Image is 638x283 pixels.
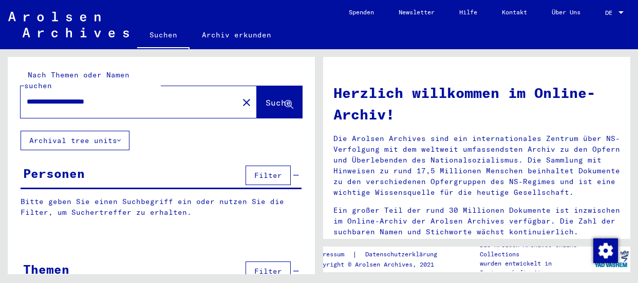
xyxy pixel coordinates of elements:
a: Impressum [312,249,352,260]
button: Archival tree units [21,131,129,150]
p: Copyright © Arolsen Archives, 2021 [312,260,449,269]
img: Zustimmung ändern [593,238,618,263]
div: | [312,249,449,260]
p: wurden entwickelt in Partnerschaft mit [480,259,592,277]
img: Arolsen_neg.svg [8,12,129,37]
button: Clear [236,92,257,112]
a: Suchen [137,23,190,49]
div: Personen [23,164,85,183]
span: DE [605,9,616,16]
img: yv_logo.png [592,246,631,272]
div: Themen [23,260,69,278]
h1: Herzlich willkommen im Online-Archiv! [333,82,620,125]
button: Filter [246,261,291,281]
span: Suche [266,97,291,108]
p: Die Arolsen Archives sind ein internationales Zentrum über NS-Verfolgung mit dem weltweit umfasse... [333,133,620,198]
p: Die Arolsen Archives Online-Collections [480,240,592,259]
a: Datenschutzerklärung [357,249,449,260]
p: Ein großer Teil der rund 30 Millionen Dokumente ist inzwischen im Online-Archiv der Arolsen Archi... [333,205,620,237]
mat-label: Nach Themen oder Namen suchen [24,70,129,90]
span: Filter [254,267,282,276]
a: Archiv erkunden [190,23,284,47]
button: Filter [246,166,291,185]
p: Bitte geben Sie einen Suchbegriff ein oder nutzen Sie die Filter, um Suchertreffer zu erhalten. [21,196,302,218]
mat-icon: close [240,96,253,109]
span: Filter [254,171,282,180]
button: Suche [257,86,302,118]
